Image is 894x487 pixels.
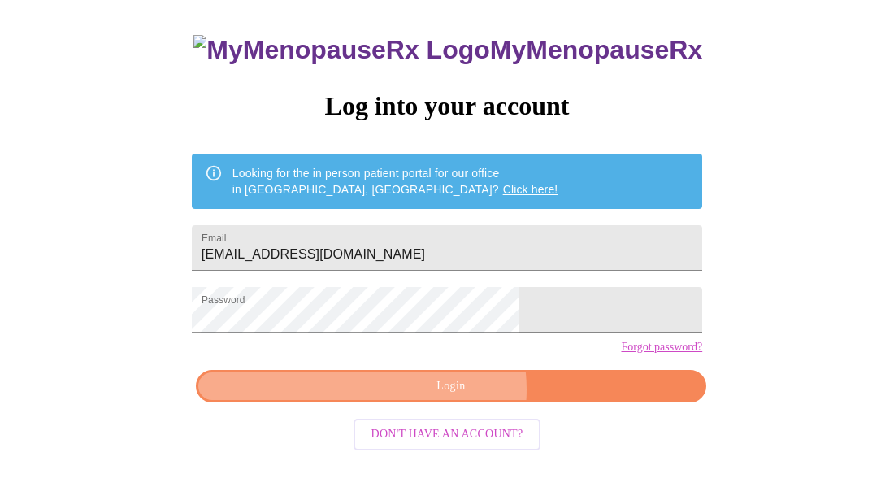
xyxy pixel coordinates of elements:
[621,341,702,354] a: Forgot password?
[192,91,702,121] h3: Log into your account
[349,426,545,440] a: Don't have an account?
[193,35,702,65] h3: MyMenopauseRx
[503,183,558,196] a: Click here!
[215,376,688,397] span: Login
[371,424,523,445] span: Don't have an account?
[196,370,706,403] button: Login
[354,419,541,450] button: Don't have an account?
[232,159,558,204] div: Looking for the in person patient portal for our office in [GEOGRAPHIC_DATA], [GEOGRAPHIC_DATA]?
[193,35,489,65] img: MyMenopauseRx Logo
